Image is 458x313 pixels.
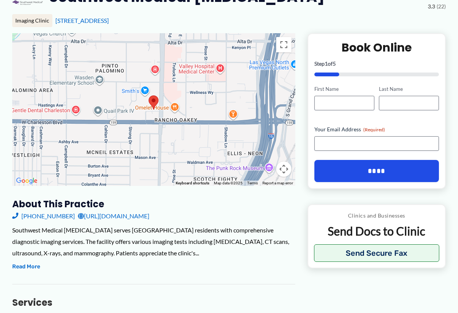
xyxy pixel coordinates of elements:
button: Keyboard shortcuts [176,181,209,186]
h3: Services [12,297,295,308]
h2: Book Online [314,40,439,55]
div: Southwest Medical [MEDICAL_DATA] serves [GEOGRAPHIC_DATA] residents with comprehensive diagnostic... [12,224,295,258]
label: Last Name [379,86,439,93]
p: Step of [314,61,439,66]
button: Read More [12,262,40,271]
span: 5 [333,60,336,67]
a: Terms [247,181,258,185]
a: Open this area in Google Maps (opens a new window) [14,176,39,186]
span: (Required) [363,127,385,132]
button: Map camera controls [276,161,291,177]
img: Google [14,176,39,186]
div: Imaging Clinic [12,14,52,27]
a: [PHONE_NUMBER] [12,210,75,222]
a: [URL][DOMAIN_NAME] [78,210,149,222]
p: Send Docs to Clinic [314,224,439,239]
span: (22) [437,2,446,11]
span: 3.3 [428,2,435,11]
p: Clinics and Businesses [314,211,439,221]
label: Your Email Address [314,126,439,133]
span: 1 [325,60,328,67]
button: Send Secure Fax [314,244,439,262]
button: Toggle fullscreen view [276,37,291,52]
span: Map data ©2025 [214,181,243,185]
a: [STREET_ADDRESS] [55,17,109,24]
a: Report a map error [262,181,293,185]
label: First Name [314,86,374,93]
h3: About this practice [12,198,295,210]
